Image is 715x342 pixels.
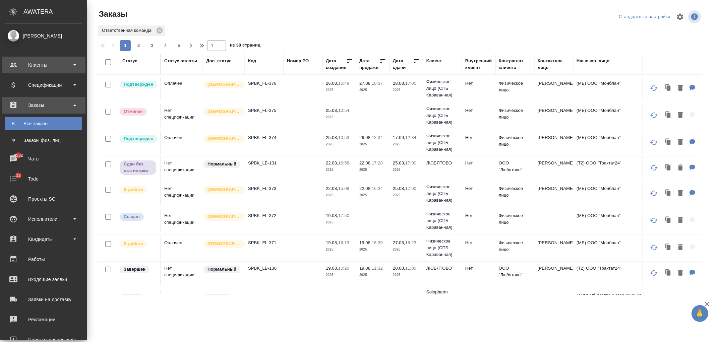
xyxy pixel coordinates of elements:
[207,161,236,167] p: Нормальный
[119,134,157,143] div: Выставляет КМ после уточнения всех необходимых деталей и получения согласия клиента на запуск. С ...
[203,134,241,143] div: Выставляется автоматически для первых 3 заказов нового контактного лица. Особое внимание
[359,266,372,271] p: 19.08,
[534,290,573,314] td: [PERSON_NAME]
[161,131,203,154] td: Оплачен
[164,58,197,64] div: Статус оплаты
[161,236,203,260] td: Оплачен
[499,185,531,199] p: Физическое лицо
[359,160,372,165] p: 22.08,
[124,266,145,273] p: Завершен
[393,294,405,299] p: 26.08,
[160,40,171,51] button: 4
[646,185,662,201] button: Обновить
[577,58,610,64] div: Наше юр. лицо
[646,294,662,310] button: Обновить
[5,174,82,184] div: Todo
[393,87,420,93] p: 2025
[405,186,416,191] p: 17:00
[534,156,573,180] td: [PERSON_NAME]
[662,109,675,122] button: Клонировать
[8,137,79,144] div: Заказы физ. лиц
[393,266,405,271] p: 20.08,
[534,262,573,285] td: [PERSON_NAME]
[573,209,654,232] td: (МБ) ООО "Монблан"
[338,81,349,86] p: 16:49
[5,315,82,325] div: Рекламации
[12,172,25,179] span: 13
[206,58,232,64] div: Доп. статус
[359,135,372,140] p: 26.08,
[119,212,157,221] div: Выставляется автоматически при создании заказа
[688,10,702,23] span: Посмотреть информацию
[326,213,338,218] p: 19.08,
[534,104,573,127] td: [PERSON_NAME]
[372,266,383,271] p: 11:32
[326,160,338,165] p: 22.08,
[499,58,531,71] div: Контрагент клиента
[122,58,137,64] div: Статус
[326,186,338,191] p: 22.08,
[5,234,82,244] div: Кандидаты
[161,156,203,180] td: Нет спецификации
[372,135,383,140] p: 12:34
[248,134,280,141] p: SPBK_FL-374
[426,238,459,258] p: Физическое лицо (СПБ Караванная)
[326,246,353,253] p: 2025
[573,156,654,180] td: (Т2) ООО "Трактат24"
[124,135,153,142] p: Подтвержден
[393,141,420,148] p: 2025
[326,81,338,86] p: 26.08,
[534,77,573,100] td: [PERSON_NAME]
[207,108,241,115] p: [DEMOGRAPHIC_DATA]
[326,166,353,173] p: 2025
[426,265,459,272] p: ЛЮБЯТОВО
[405,240,416,245] p: 16:23
[203,80,241,89] div: Выставляется автоматически для первых 3 заказов нового контактного лица. Особое внимание
[372,81,383,86] p: 10:37
[426,106,459,126] p: Физическое лицо (СПБ Караванная)
[124,213,140,220] p: Создан
[675,81,686,95] button: Удалить
[133,40,144,51] button: 2
[161,262,203,285] td: Нет спецификации
[692,305,708,322] button: 🙏
[573,77,654,100] td: (МБ) ООО "Монблан"
[338,186,349,191] p: 15:08
[359,272,386,278] p: 2025
[499,107,531,121] p: Физическое лицо
[426,184,459,204] p: Физическое лицо (СПБ Караванная)
[326,141,353,148] p: 2025
[203,107,241,116] div: Выставляется автоматически для первых 3 заказов нового контактного лица. Особое внимание
[393,272,420,278] p: 2025
[5,214,82,224] div: Исполнители
[5,32,82,40] div: [PERSON_NAME]
[248,185,280,192] p: SPBK_FL-373
[207,266,236,273] p: Нормальный
[393,135,405,140] p: 17.09,
[426,78,459,98] p: Физическое лицо (СПБ Караванная)
[405,160,416,165] p: 17:00
[102,27,154,34] p: Ответственная команда
[675,161,686,175] button: Удалить
[119,160,157,176] div: Выставляет ПМ, когда заказ сдан КМу, но начисления еще не проведены
[98,25,165,36] div: Ответственная команда
[161,209,203,232] td: Нет спецификации
[662,241,675,255] button: Клонировать
[393,160,405,165] p: 25.08,
[2,291,85,308] a: Заявки на доставку
[534,182,573,205] td: [PERSON_NAME]
[499,294,531,300] p: ООО «Гротекс»
[5,60,82,70] div: Клиенты
[393,58,413,71] div: Дата сдачи
[338,160,349,165] p: 16:58
[405,135,416,140] p: 12:34
[662,161,675,175] button: Клонировать
[2,271,85,288] a: Входящие заявки
[5,154,82,164] div: Чаты
[646,134,662,150] button: Обновить
[534,236,573,260] td: [PERSON_NAME]
[2,150,85,167] a: 9552Чаты
[338,108,349,113] p: 10:54
[326,135,338,140] p: 25.08,
[675,266,686,280] button: Удалить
